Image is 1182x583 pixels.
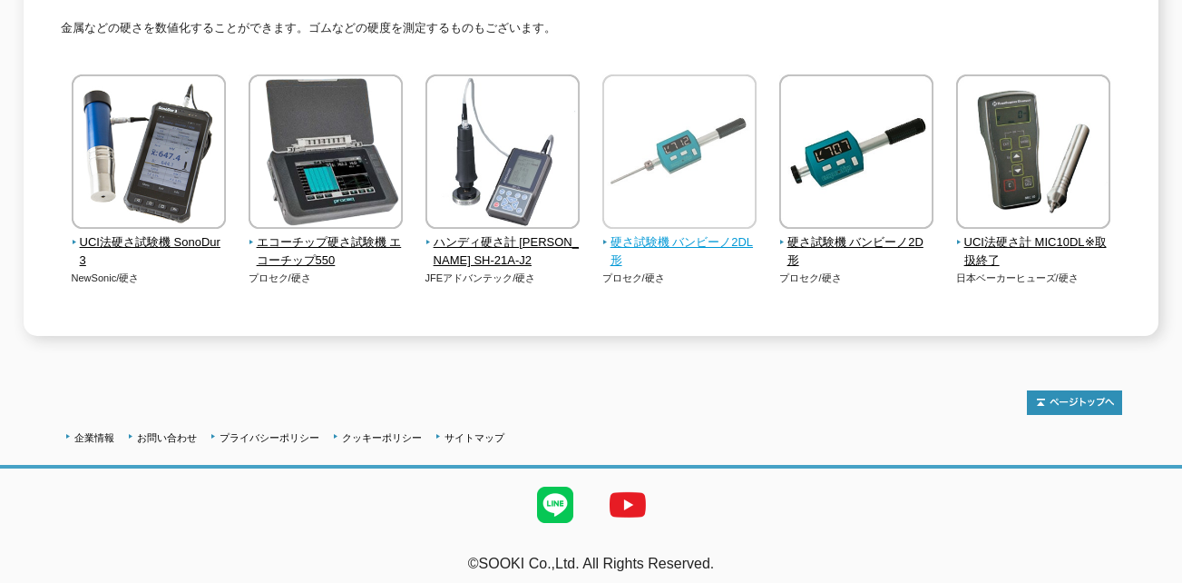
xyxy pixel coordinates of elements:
a: サイトマップ [444,432,504,443]
a: プライバシーポリシー [220,432,319,443]
p: プロセク/硬さ [249,271,404,286]
p: NewSonic/硬さ [72,271,227,286]
a: 企業情報 [74,432,114,443]
span: エコーチップ硬さ試験機 エコーチップ550 [249,233,404,272]
p: 日本ベーカーヒューズ/硬さ [956,271,1111,286]
img: エコーチップ硬さ試験機 エコーチップ550 [249,74,403,233]
img: 硬さ試験機 バンビーノ2DL形 [602,74,757,233]
a: エコーチップ硬さ試験機 エコーチップ550 [249,216,404,271]
img: LINE [519,469,591,541]
p: プロセク/硬さ [779,271,934,286]
img: トップページへ [1027,390,1122,415]
a: ハンディ硬さ計 [PERSON_NAME] SH-21A-J2 [425,216,581,271]
span: UCI法硬さ試験機 SonoDur3 [72,233,227,272]
img: 硬さ試験機 バンビーノ2D形 [779,74,933,233]
p: JFEアドバンテック/硬さ [425,271,581,286]
span: 硬さ試験機 バンビーノ2D形 [779,233,934,272]
span: 硬さ試験機 バンビーノ2DL形 [602,233,757,272]
span: ハンディ硬さ計 [PERSON_NAME] SH-21A-J2 [425,233,581,272]
img: ハンディ硬さ計 SONOHARD SH-21A-J2 [425,74,580,233]
img: YouTube [591,469,664,541]
a: お問い合わせ [137,432,197,443]
img: UCI法硬さ試験機 SonoDur3 [72,74,226,233]
a: UCI法硬さ計 MIC10DL※取扱終了 [956,216,1111,271]
a: クッキーポリシー [342,432,422,443]
span: UCI法硬さ計 MIC10DL※取扱終了 [956,233,1111,272]
a: 硬さ試験機 バンビーノ2D形 [779,216,934,271]
p: 金属などの硬さを数値化することができます。ゴムなどの硬度を測定するものもございます。 [61,19,1122,47]
a: 硬さ試験機 バンビーノ2DL形 [602,216,757,271]
p: プロセク/硬さ [602,271,757,286]
img: UCI法硬さ計 MIC10DL※取扱終了 [956,74,1110,233]
a: UCI法硬さ試験機 SonoDur3 [72,216,227,271]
